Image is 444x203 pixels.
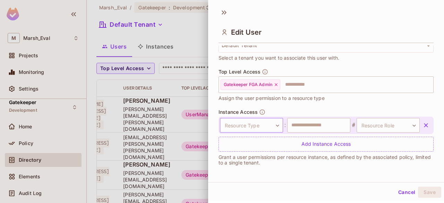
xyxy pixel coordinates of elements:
button: Save [418,187,441,198]
span: Gatekeeper FGA Admin [224,82,272,87]
span: Instance Access [219,109,258,115]
span: # [350,121,357,129]
button: Default Tenant [219,38,434,53]
span: Assign the user permission to a resource type [219,94,325,102]
span: Edit User [231,28,262,36]
button: Cancel [395,187,418,198]
span: Select a tenant you want to associate this user with. [219,54,339,62]
div: Add Instance Access [219,137,434,152]
p: Grant a user permissions per resource instance, as defined by the associated policy, limited to a... [219,154,434,166]
div: Gatekeeper FGA Admin [221,79,280,90]
span: : [283,121,287,129]
button: Open [430,84,431,85]
span: Top Level Access [219,69,261,75]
